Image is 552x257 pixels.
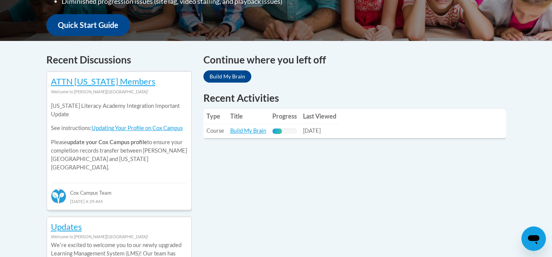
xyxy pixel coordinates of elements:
[46,14,130,36] a: Quick Start Guide
[203,91,506,105] h1: Recent Activities
[203,52,506,67] h4: Continue where you left off
[67,139,147,145] b: update your Cox Campus profile
[51,183,187,197] div: Cox Campus Team
[227,109,269,124] th: Title
[303,127,321,134] span: [DATE]
[51,189,66,204] img: Cox Campus Team
[521,226,546,251] iframe: Button to launch messaging window
[51,221,82,232] a: Updates
[203,109,227,124] th: Type
[51,88,187,96] div: Welcome to [PERSON_NAME][GEOGRAPHIC_DATA]!
[206,127,224,134] span: Course
[269,109,300,124] th: Progress
[51,76,156,86] a: ATTN [US_STATE] Members
[272,128,282,134] div: Progress, %
[230,127,266,134] a: Build My Brain
[300,109,339,124] th: Last Viewed
[51,197,187,205] div: [DATE] 4:39 AM
[46,52,192,67] h4: Recent Discussions
[92,125,183,131] a: Updating Your Profile on Cox Campus
[51,124,187,132] p: See instructions:
[51,102,187,119] p: [US_STATE] Literacy Academy Integration Important Update
[203,70,251,83] a: Build My Brain
[51,96,187,177] div: Please to ensure your completion records transfer between [PERSON_NAME][GEOGRAPHIC_DATA] and [US_...
[51,233,187,241] div: Welcome to [PERSON_NAME][GEOGRAPHIC_DATA]!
